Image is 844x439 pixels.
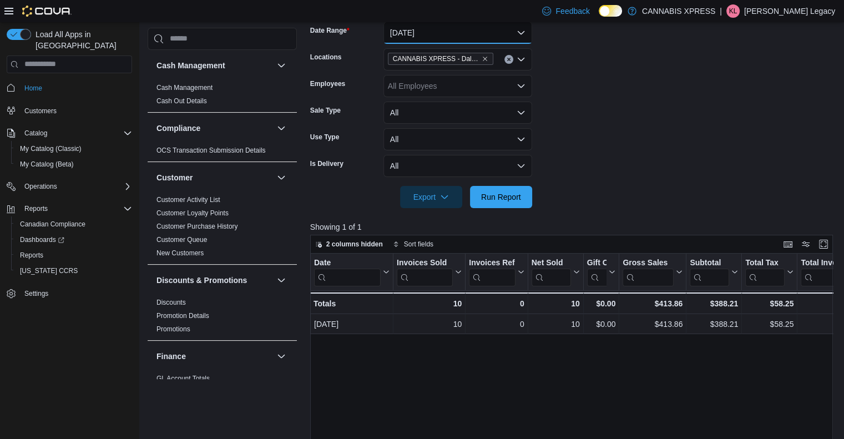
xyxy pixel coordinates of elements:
div: Net Sold [531,258,570,286]
button: Cash Management [156,60,272,71]
div: 10 [397,297,462,310]
a: Canadian Compliance [16,218,90,231]
div: Date [314,258,381,286]
div: Discounts & Promotions [148,296,297,340]
div: Invoices Ref [469,258,515,286]
a: Customer Queue [156,236,207,244]
span: [US_STATE] CCRS [20,266,78,275]
span: My Catalog (Classic) [20,144,82,153]
button: My Catalog (Classic) [11,141,137,157]
button: Net Sold [531,258,579,286]
div: 10 [397,317,462,331]
span: Cash Management [156,83,213,92]
div: Cash Management [148,81,297,112]
button: Discounts & Promotions [156,275,272,286]
h3: Customer [156,172,193,183]
button: Customers [2,103,137,119]
button: Operations [20,180,62,193]
button: Sort fields [388,238,438,251]
span: Customer Queue [156,235,207,244]
h3: Finance [156,351,186,362]
span: Reports [20,251,43,260]
span: Export [407,186,456,208]
a: My Catalog (Beta) [16,158,78,171]
div: Totals [314,297,390,310]
span: Operations [20,180,132,193]
a: Promotion Details [156,312,209,320]
button: Open list of options [517,55,525,64]
button: My Catalog (Beta) [11,157,137,172]
span: Canadian Compliance [20,220,85,229]
button: Canadian Compliance [11,216,137,232]
a: Customer Loyalty Points [156,209,229,217]
div: Gross Sales [623,258,674,268]
button: All [383,102,532,124]
div: Invoices Sold [397,258,453,286]
div: $413.86 [623,297,683,310]
button: Run Report [470,186,532,208]
div: $58.25 [745,317,794,331]
span: Load All Apps in [GEOGRAPHIC_DATA] [31,29,132,51]
span: Home [20,81,132,95]
button: Total Tax [745,258,794,286]
span: My Catalog (Beta) [16,158,132,171]
div: 0 [469,297,524,310]
label: Employees [310,79,345,88]
button: Reports [11,248,137,263]
a: Promotions [156,325,190,333]
button: Date [314,258,390,286]
span: Customer Purchase History [156,222,238,231]
button: Finance [275,350,288,363]
span: Customer Loyalty Points [156,209,229,218]
span: Customer Activity List [156,195,220,204]
div: Gift Card Sales [587,258,607,286]
button: Customer [156,172,272,183]
a: Discounts [156,299,186,306]
button: Cash Management [275,59,288,72]
a: Settings [20,287,53,300]
div: $388.21 [690,317,738,331]
button: Invoices Sold [397,258,462,286]
label: Sale Type [310,106,341,115]
span: Reports [16,249,132,262]
a: Cash Out Details [156,97,207,105]
span: Run Report [481,191,521,203]
div: $0.00 [587,317,616,331]
label: Date Range [310,26,350,35]
button: Clear input [504,55,513,64]
h3: Compliance [156,123,200,134]
span: Reports [24,204,48,213]
span: Settings [24,289,48,298]
span: Feedback [555,6,589,17]
button: Compliance [275,122,288,135]
div: [DATE] [314,317,390,331]
div: Gross Sales [623,258,674,286]
span: Dashboards [16,233,132,246]
p: [PERSON_NAME] Legacy [744,4,835,18]
a: My Catalog (Classic) [16,142,86,155]
button: Export [400,186,462,208]
a: Reports [16,249,48,262]
a: Customer Purchase History [156,223,238,230]
a: [US_STATE] CCRS [16,264,82,277]
button: Finance [156,351,272,362]
a: Dashboards [11,232,137,248]
div: Subtotal [690,258,729,268]
span: Catalog [24,129,47,138]
button: All [383,128,532,150]
button: [DATE] [383,22,532,44]
div: Customer [148,193,297,264]
div: Finance [148,372,297,403]
a: OCS Transaction Submission Details [156,147,266,154]
div: Total Tax [745,258,785,268]
div: 0 [469,317,524,331]
label: Is Delivery [310,159,343,168]
label: Locations [310,53,342,62]
p: Showing 1 of 1 [310,221,838,233]
a: New Customers [156,249,204,257]
span: Reports [20,202,132,215]
div: Gift Cards [587,258,607,268]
